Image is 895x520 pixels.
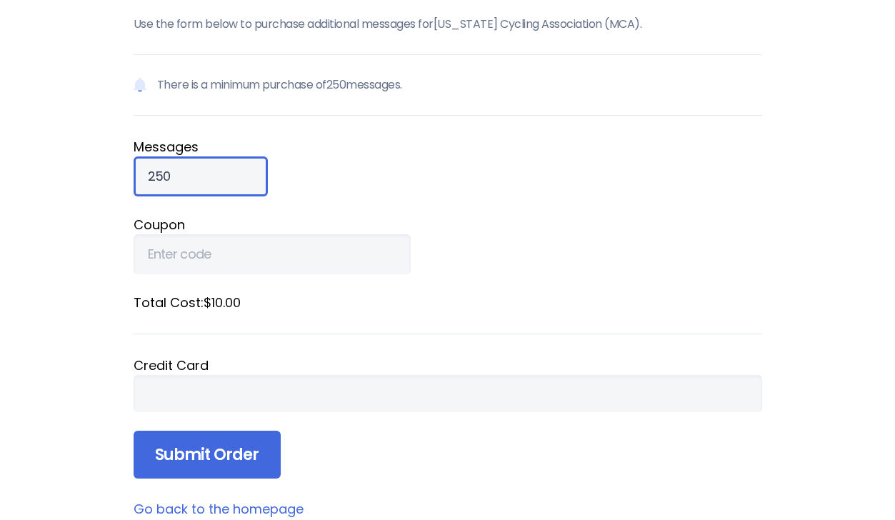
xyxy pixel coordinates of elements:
p: Use the form below to purchase additional messages for [US_STATE] Cycling Association (MCA) . [134,16,762,33]
iframe: Secure card payment input frame [148,386,748,401]
input: Qty [134,156,268,196]
div: Credit Card [134,356,762,375]
p: There is a minimum purchase of 250 messages. [134,54,762,116]
a: Go back to the homepage [134,500,304,518]
input: Submit Order [134,431,281,479]
label: Total Cost: $10.00 [134,293,762,312]
label: Message s [134,137,762,156]
label: Coupon [134,215,762,234]
img: Notification icon [134,76,146,94]
input: Enter code [134,234,411,274]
